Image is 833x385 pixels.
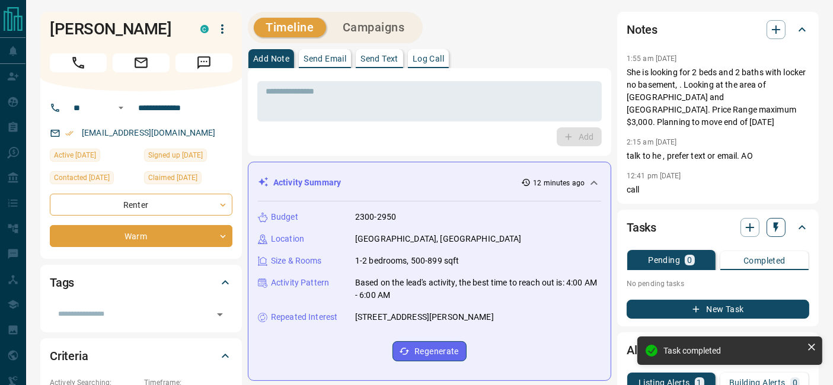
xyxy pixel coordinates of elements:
[627,150,809,162] p: talk to he , prefer text or email. AO
[200,25,209,33] div: condos.ca
[82,128,216,137] a: [EMAIL_ADDRESS][DOMAIN_NAME]
[50,342,232,370] div: Criteria
[113,53,170,72] span: Email
[627,300,809,319] button: New Task
[271,211,298,223] p: Budget
[50,273,74,292] h2: Tags
[114,101,128,115] button: Open
[54,172,110,184] span: Contacted [DATE]
[687,256,692,264] p: 0
[627,184,809,196] p: call
[65,129,74,137] svg: Email Verified
[50,171,138,188] div: Fri Aug 15 2025
[533,178,585,188] p: 12 minutes ago
[627,54,677,63] p: 1:55 am [DATE]
[627,218,656,237] h2: Tasks
[627,15,809,44] div: Notes
[392,341,467,361] button: Regenerate
[355,255,459,267] p: 1-2 bedrooms, 500-899 sqft
[50,225,232,247] div: Warm
[212,306,228,323] button: Open
[50,149,138,165] div: Sun Aug 17 2025
[148,149,203,161] span: Signed up [DATE]
[663,346,802,355] div: Task completed
[627,213,809,242] div: Tasks
[627,275,809,293] p: No pending tasks
[743,256,786,265] p: Completed
[271,277,329,289] p: Activity Pattern
[273,177,341,189] p: Activity Summary
[355,277,601,301] p: Based on the lead's activity, the best time to reach out is: 4:00 AM - 6:00 AM
[355,211,396,223] p: 2300-2950
[54,149,96,161] span: Active [DATE]
[627,341,658,360] h2: Alerts
[253,54,289,63] p: Add Note
[304,54,346,63] p: Send Email
[50,346,88,365] h2: Criteria
[413,54,444,63] p: Log Call
[648,256,680,264] p: Pending
[627,172,681,180] p: 12:41 pm [DATE]
[175,53,232,72] span: Message
[144,171,232,188] div: Tue May 27 2025
[331,18,417,37] button: Campaigns
[627,336,809,364] div: Alerts
[627,66,809,129] p: She is looking for 2 beds and 2 baths with locker no basement, . Looking at the area of [GEOGRAPH...
[50,268,232,297] div: Tags
[50,194,232,216] div: Renter
[271,233,304,245] p: Location
[271,255,322,267] p: Size & Rooms
[355,311,494,323] p: [STREET_ADDRESS][PERSON_NAME]
[50,53,107,72] span: Call
[254,18,326,37] button: Timeline
[50,20,183,38] h1: [PERSON_NAME]
[360,54,398,63] p: Send Text
[271,311,337,323] p: Repeated Interest
[627,138,677,146] p: 2:15 am [DATE]
[148,172,197,184] span: Claimed [DATE]
[627,20,658,39] h2: Notes
[258,172,601,194] div: Activity Summary12 minutes ago
[144,149,232,165] div: Sat May 24 2025
[355,233,522,245] p: [GEOGRAPHIC_DATA], [GEOGRAPHIC_DATA]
